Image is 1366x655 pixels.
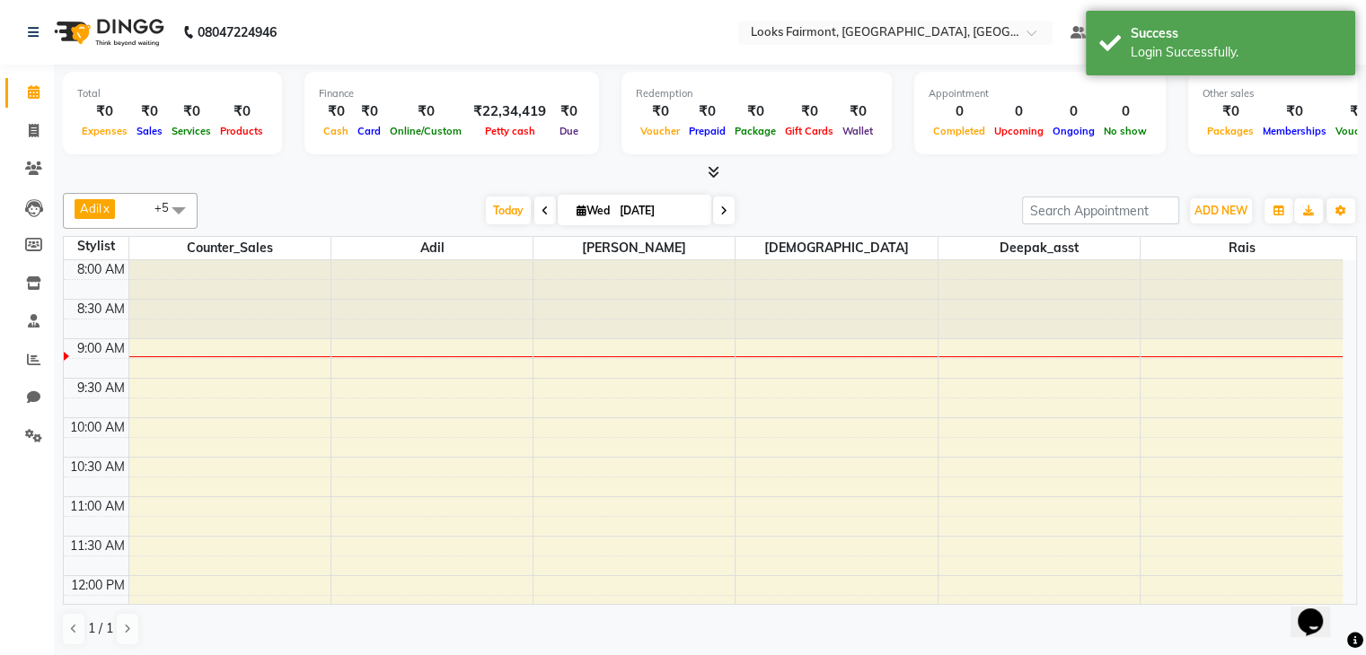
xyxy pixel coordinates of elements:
div: ₹0 [684,101,730,122]
span: 1 / 1 [88,619,113,638]
div: 8:30 AM [74,300,128,319]
div: 11:00 AM [66,497,128,516]
span: Card [353,125,385,137]
input: 2025-09-03 [614,197,704,224]
b: 08047224946 [198,7,277,57]
div: 10:30 AM [66,458,128,476]
span: Cash [319,125,353,137]
div: ₹0 [385,101,466,122]
div: 10:00 AM [66,418,128,437]
div: ₹0 [353,101,385,122]
span: Upcoming [990,125,1048,137]
div: 8:00 AM [74,260,128,279]
div: ₹0 [730,101,780,122]
div: ₹0 [132,101,167,122]
span: Packages [1203,125,1258,137]
div: ₹0 [780,101,838,122]
span: Sales [132,125,167,137]
span: Ongoing [1048,125,1099,137]
div: 0 [990,101,1048,122]
span: Today [486,196,531,224]
div: ₹0 [216,101,268,122]
span: +5 [154,200,182,214]
div: 0 [1099,101,1151,122]
span: [DEMOGRAPHIC_DATA] [736,237,937,259]
span: Memberships [1258,125,1331,137]
span: No show [1099,125,1151,137]
div: ₹0 [553,101,585,122]
span: Prepaid [684,125,730,137]
div: Success [1131,24,1342,43]
span: Petty cash [480,125,540,137]
div: ₹0 [1203,101,1258,122]
span: Wed [572,204,614,217]
span: ADD NEW [1194,204,1247,217]
span: Online/Custom [385,125,466,137]
span: Counter_Sales [129,237,330,259]
div: Stylist [64,237,128,256]
div: ₹22,34,419 [466,101,553,122]
div: Finance [319,86,585,101]
span: Adil [331,237,533,259]
div: 0 [929,101,990,122]
div: ₹0 [167,101,216,122]
div: ₹0 [636,101,684,122]
div: ₹0 [838,101,877,122]
input: Search Appointment [1022,196,1179,224]
span: Wallet [838,125,877,137]
span: Products [216,125,268,137]
span: Completed [929,125,990,137]
div: Redemption [636,86,877,101]
div: ₹0 [1258,101,1331,122]
div: 9:30 AM [74,379,128,397]
iframe: chat widget [1291,583,1348,637]
span: Services [167,125,216,137]
div: ₹0 [77,101,132,122]
span: Gift Cards [780,125,838,137]
span: Expenses [77,125,132,137]
div: ₹0 [319,101,353,122]
span: Rais [1141,237,1343,259]
span: Package [730,125,780,137]
div: Total [77,86,268,101]
span: Due [555,125,583,137]
span: Adil [80,201,101,215]
img: logo [46,7,169,57]
div: 0 [1048,101,1099,122]
div: 9:00 AM [74,339,128,358]
div: 11:30 AM [66,537,128,555]
span: Voucher [636,125,684,137]
button: ADD NEW [1190,198,1252,223]
span: [PERSON_NAME] [533,237,735,259]
div: Login Successfully. [1131,43,1342,62]
span: Deepak_asst [939,237,1140,259]
a: x [101,201,110,215]
div: 12:00 PM [67,576,128,595]
div: Appointment [929,86,1151,101]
